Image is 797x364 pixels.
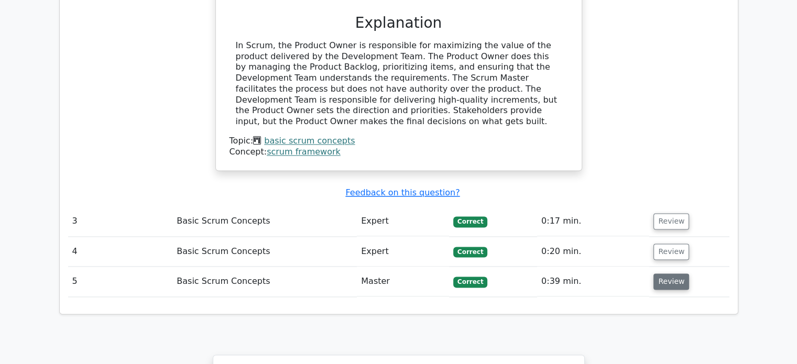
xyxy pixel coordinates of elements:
td: 0:39 min. [537,267,649,296]
td: 0:17 min. [537,206,649,236]
td: 4 [68,237,173,267]
td: Master [357,267,449,296]
td: Basic Scrum Concepts [172,237,357,267]
td: 5 [68,267,173,296]
span: Correct [453,247,487,257]
span: Correct [453,277,487,287]
div: Concept: [230,147,568,158]
h3: Explanation [236,14,562,32]
td: Basic Scrum Concepts [172,267,357,296]
td: 3 [68,206,173,236]
td: Expert [357,206,449,236]
a: scrum framework [267,147,341,157]
td: 0:20 min. [537,237,649,267]
div: Topic: [230,136,568,147]
td: Basic Scrum Concepts [172,206,357,236]
div: In Scrum, the Product Owner is responsible for maximizing the value of the product delivered by t... [236,40,562,127]
td: Expert [357,237,449,267]
a: Feedback on this question? [345,187,460,197]
a: basic scrum concepts [264,136,355,146]
button: Review [653,244,689,260]
span: Correct [453,216,487,227]
button: Review [653,273,689,290]
button: Review [653,213,689,229]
